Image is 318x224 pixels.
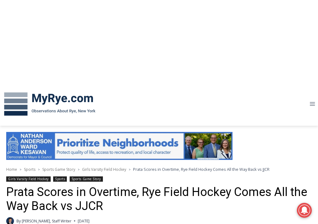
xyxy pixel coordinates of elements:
[6,185,312,213] h1: Prata Scores in Overtime, Rye Field Hockey Comes All the Way Back vs JJCR
[78,167,80,172] span: >
[24,167,35,172] a: Sports
[38,167,40,172] span: >
[42,167,75,172] a: Sports Game Story
[20,167,21,172] span: >
[129,167,131,172] span: >
[6,176,51,182] a: Girls Varsity Field Hockey
[70,176,103,182] a: Sports Game Story
[78,218,90,224] time: [DATE]
[22,218,71,224] a: [PERSON_NAME], Staff Writer
[53,176,67,182] a: Sports
[82,167,126,172] a: Girls Varsity Field Hockey
[6,166,312,172] nav: Breadcrumbs
[133,166,270,172] span: Prata Scores in Overtime, Rye Field Hockey Comes All the Way Back vs JJCR
[306,99,318,109] button: Open menu
[16,218,21,224] span: By
[6,167,17,172] a: Home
